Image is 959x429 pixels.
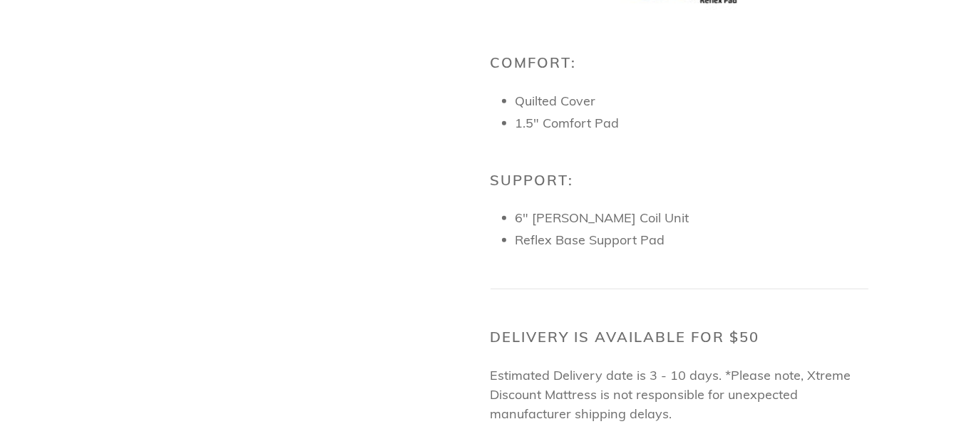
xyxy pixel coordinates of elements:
li: 1.5" Comfort Pad [516,113,868,133]
span: Estimated Delivery date is 3 - 10 days. *Please note, Xtreme Discount Mattress is not responsible... [491,367,851,422]
h2: Support: [491,172,868,189]
li: 6" [PERSON_NAME] Coil Unit [516,208,868,227]
h2: Delivery is Available For $50 [491,329,868,346]
li: Quilted Cover [516,91,868,110]
h2: Comfort: [491,54,868,71]
li: Reflex Base Support Pad [516,230,868,249]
